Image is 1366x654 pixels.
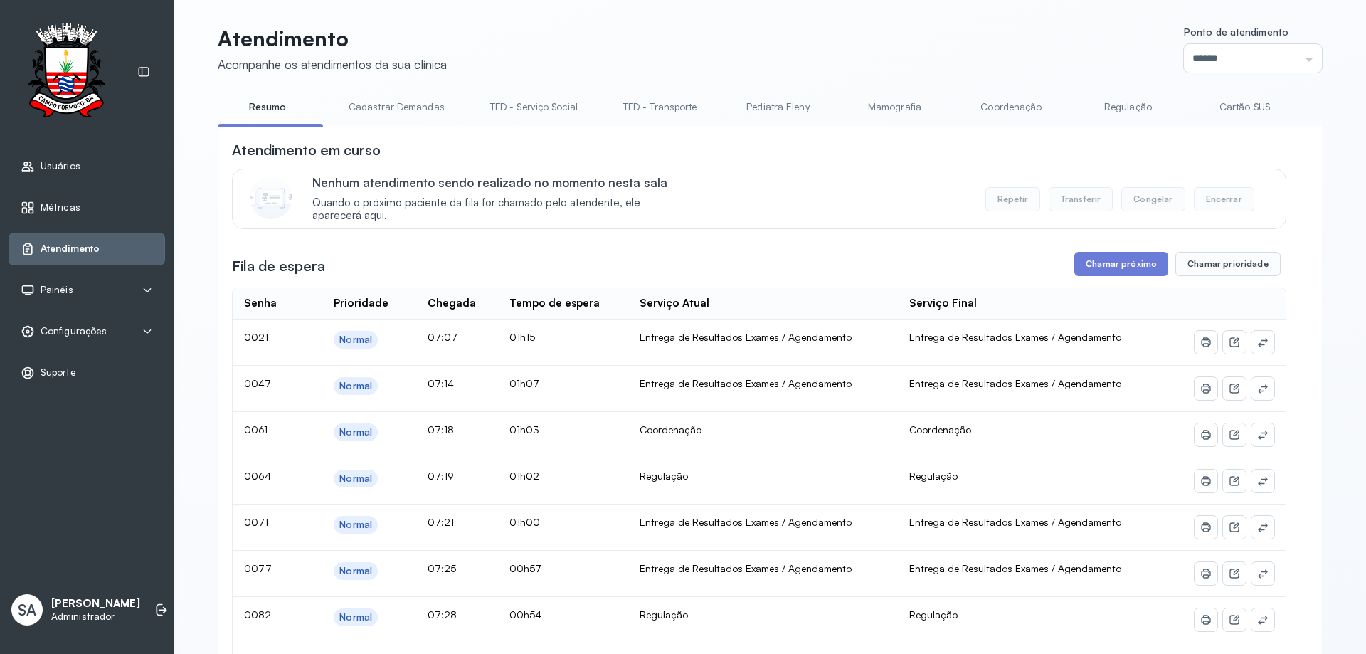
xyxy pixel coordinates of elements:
span: 07:21 [428,516,454,528]
span: 07:25 [428,562,456,574]
div: Normal [339,426,372,438]
span: Regulação [909,470,958,482]
div: Normal [339,380,372,392]
h3: Fila de espera [232,256,325,276]
div: Serviço Final [909,297,977,310]
span: Métricas [41,201,80,213]
span: Painéis [41,284,73,296]
span: 0064 [244,470,271,482]
span: Suporte [41,366,76,379]
span: Entrega de Resultados Exames / Agendamento [909,331,1121,343]
span: 0077 [244,562,272,574]
h3: Atendimento em curso [232,140,381,160]
span: 07:07 [428,331,457,343]
span: 07:28 [428,608,457,621]
span: Quando o próximo paciente da fila for chamado pelo atendente, ele aparecerá aqui. [312,196,689,223]
div: Normal [339,473,372,485]
a: Métricas [21,201,153,215]
span: Entrega de Resultados Exames / Agendamento [909,516,1121,528]
span: Coordenação [909,423,971,436]
button: Congelar [1121,187,1185,211]
span: Regulação [909,608,958,621]
span: Atendimento [41,243,100,255]
p: Nenhum atendimento sendo realizado no momento nesta sala [312,175,689,190]
div: Regulação [640,608,886,621]
span: 01h02 [509,470,539,482]
img: Imagem de CalloutCard [250,176,292,219]
button: Encerrar [1194,187,1254,211]
div: Tempo de espera [509,297,600,310]
button: Chamar próximo [1074,252,1168,276]
span: 01h15 [509,331,535,343]
div: Acompanhe os atendimentos da sua clínica [218,57,447,72]
div: Regulação [640,470,886,482]
div: Coordenação [640,423,886,436]
span: 00h54 [509,608,541,621]
span: 0061 [244,423,268,436]
span: 0047 [244,377,271,389]
a: TFD - Transporte [609,95,711,119]
p: Administrador [51,611,140,623]
span: Entrega de Resultados Exames / Agendamento [909,562,1121,574]
a: TFD - Serviço Social [476,95,592,119]
span: 01h03 [509,423,539,436]
a: Resumo [218,95,317,119]
span: Configurações [41,325,107,337]
div: Normal [339,334,372,346]
div: Entrega de Resultados Exames / Agendamento [640,516,886,529]
span: Usuários [41,160,80,172]
button: Repetir [985,187,1040,211]
img: Logotipo do estabelecimento [15,23,117,122]
a: Coordenação [961,95,1061,119]
div: Prioridade [334,297,388,310]
a: Cadastrar Demandas [334,95,459,119]
a: Mamografia [845,95,944,119]
span: 00h57 [509,562,541,574]
div: Entrega de Resultados Exames / Agendamento [640,562,886,575]
span: 01h07 [509,377,539,389]
p: Atendimento [218,26,447,51]
div: Normal [339,519,372,531]
a: Atendimento [21,242,153,256]
div: Serviço Atual [640,297,709,310]
span: 07:14 [428,377,454,389]
div: Entrega de Resultados Exames / Agendamento [640,331,886,344]
span: 0021 [244,331,268,343]
a: Usuários [21,159,153,174]
span: 07:18 [428,423,454,436]
span: 01h00 [509,516,540,528]
div: Entrega de Resultados Exames / Agendamento [640,377,886,390]
button: Chamar prioridade [1175,252,1281,276]
div: Normal [339,565,372,577]
div: Senha [244,297,277,310]
span: 0082 [244,608,271,621]
button: Transferir [1049,187,1113,211]
a: Cartão SUS [1195,95,1294,119]
span: Entrega de Resultados Exames / Agendamento [909,377,1121,389]
div: Normal [339,611,372,623]
div: Chegada [428,297,476,310]
p: [PERSON_NAME] [51,597,140,611]
a: Pediatra Eleny [728,95,827,119]
span: 0071 [244,516,268,528]
span: 07:19 [428,470,454,482]
a: Regulação [1078,95,1177,119]
span: Ponto de atendimento [1184,26,1288,38]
